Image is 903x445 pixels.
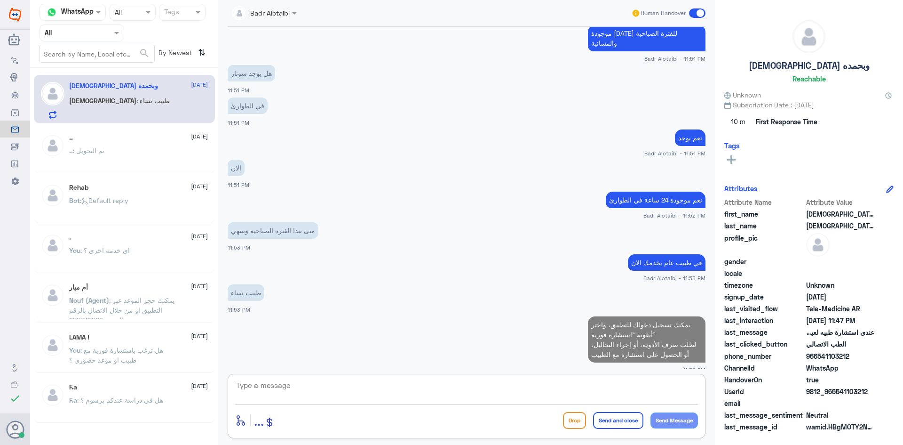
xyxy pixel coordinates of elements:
span: 11:51 PM [228,120,249,126]
span: 966541103212 [806,351,874,361]
span: last_message_sentiment [724,410,804,420]
img: whatsapp.png [45,5,59,19]
span: Badr Alotaibi - 11:51 PM [644,149,705,157]
span: Badr Alotaibi - 11:53 PM [643,274,705,282]
p: 2/9/2025, 11:52 PM [606,192,705,208]
span: First Response Time [756,117,817,127]
p: 2/9/2025, 11:53 PM [628,254,705,271]
h6: Reachable [792,74,826,83]
h5: [DEMOGRAPHIC_DATA] وبحمده [749,60,870,71]
div: Tags [163,7,179,19]
span: By Newest [155,45,194,64]
span: profile_pic [724,233,804,255]
span: عندي استشارة طبيه لعيادة النساء و الولاده [806,327,874,337]
input: Search by Name, Local etc… [40,45,154,62]
p: 2/9/2025, 11:51 PM [228,160,245,176]
span: wamid.HBgMOTY2NTQxMTAzMjEyFQIAEhgUM0EzNzgwMDIzNUY5NzJFRDc3QUMA [806,422,874,432]
span: Subscription Date : [DATE] [724,100,894,110]
span: : اي خدمه اخرى ؟ [80,246,130,254]
img: defaultAdmin.png [793,21,825,53]
span: [DATE] [191,81,208,89]
span: You [69,346,80,354]
span: : هل في دراسة عندكم برسوم ؟ [77,396,163,404]
span: 11:51 PM [228,87,249,93]
span: : يمكنك حجز الموعد عبر التطبيق او من خلال الاتصال بالرقم الموحد 920012222 [69,296,174,324]
button: Avatar [6,421,24,438]
span: 11:53 PM [228,307,250,313]
h5: . [69,234,71,242]
p: 2/9/2025, 11:51 PM [675,129,705,146]
button: search [139,46,150,61]
span: last_message_id [724,422,804,432]
h6: Tags [724,141,740,150]
span: Human Handover [641,9,686,17]
span: : هل ترغب باستشارة فورية مع طبيب او موعد حضوري ؟ [69,346,163,364]
img: defaultAdmin.png [41,234,64,257]
span: Unknown [724,90,761,100]
span: سبحان [806,209,874,219]
span: 11:53 PM [683,366,705,374]
span: 2025-09-02T20:47:38.642Z [806,316,874,325]
i: check [9,393,21,404]
p: 2/9/2025, 11:53 PM [228,222,318,239]
span: [DEMOGRAPHIC_DATA] [69,97,136,105]
h5: LAMA ! [69,333,89,341]
span: 2025-06-22T14:05:46.87Z [806,292,874,302]
span: phone_number [724,351,804,361]
span: ChannelId [724,363,804,373]
span: [DATE] [191,332,208,340]
span: last_name [724,221,804,231]
span: null [806,398,874,408]
span: search [139,48,150,59]
span: F.a [69,396,77,404]
span: 11:53 PM [228,244,250,251]
img: defaultAdmin.png [41,82,64,105]
span: : تم التحويل [73,146,104,154]
span: timezone [724,280,804,290]
span: Badr Alotaibi - 11:51 PM [644,55,705,63]
button: Drop [563,412,586,429]
span: last_message [724,327,804,337]
span: true [806,375,874,385]
span: last_interaction [724,316,804,325]
span: Unknown [806,280,874,290]
button: Send and close [593,412,643,429]
span: gender [724,257,804,267]
p: 2/9/2025, 11:51 PM [228,65,275,81]
span: last_clicked_button [724,339,804,349]
h6: Attributes [724,184,758,193]
span: 10 m [724,113,752,130]
span: ... [254,412,264,429]
span: first_name [724,209,804,219]
span: Bot [69,196,80,204]
span: [DATE] [191,382,208,390]
span: الله وبحمده [806,221,874,231]
span: [DATE] [191,132,208,141]
p: 2/9/2025, 11:53 PM [588,316,705,363]
p: 2/9/2025, 11:51 PM [228,97,268,114]
i: ⇅ [198,45,206,60]
span: last_visited_flow [724,304,804,314]
button: ... [254,410,264,431]
p: 2/9/2025, 11:53 PM [228,284,264,301]
span: null [806,257,874,267]
span: : طبيب نساء [136,97,170,105]
span: HandoverOn [724,375,804,385]
h5: .. [69,134,73,142]
img: defaultAdmin.png [41,283,64,307]
span: Tele-Medicine AR [806,304,874,314]
span: .. [69,146,73,154]
span: Nouf (Agent) [69,296,109,304]
img: defaultAdmin.png [41,184,64,207]
span: null [806,268,874,278]
img: defaultAdmin.png [41,134,64,157]
span: [DATE] [191,182,208,191]
span: 2 [806,363,874,373]
span: : Default reply [80,196,128,204]
span: [DATE] [191,232,208,241]
span: Badr Alotaibi - 11:52 PM [643,211,705,219]
img: defaultAdmin.png [41,333,64,357]
span: UserId [724,387,804,396]
span: email [724,398,804,408]
span: You [69,246,80,254]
